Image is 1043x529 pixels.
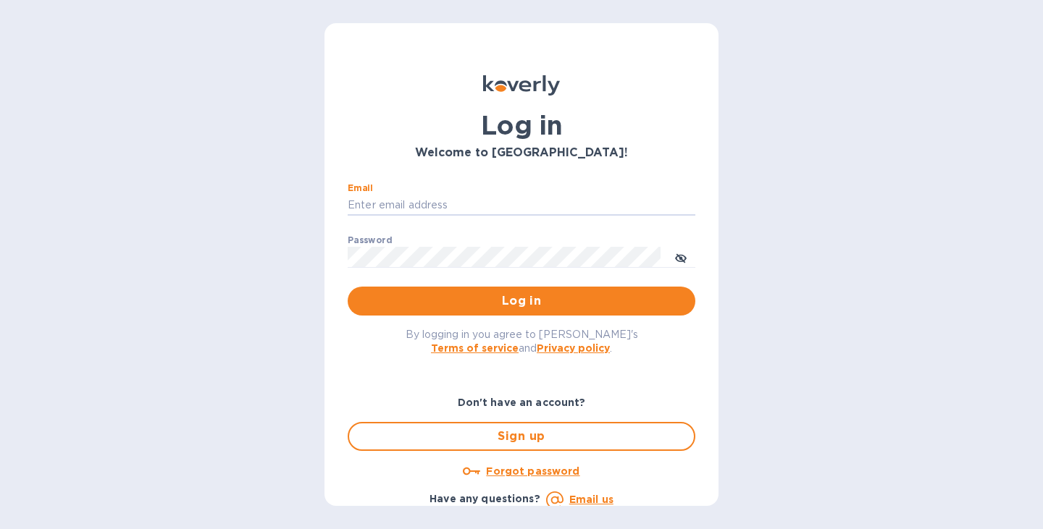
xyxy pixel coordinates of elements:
[348,146,695,160] h3: Welcome to [GEOGRAPHIC_DATA]!
[348,287,695,316] button: Log in
[483,75,560,96] img: Koverly
[348,110,695,140] h1: Log in
[537,342,610,354] a: Privacy policy
[348,184,373,192] label: Email
[569,494,613,505] a: Email us
[359,292,684,310] span: Log in
[666,242,695,271] button: toggle password visibility
[348,422,695,451] button: Sign up
[361,428,682,445] span: Sign up
[431,342,519,354] a: Terms of service
[486,465,579,477] u: Forgot password
[458,397,586,408] b: Don't have an account?
[348,195,695,216] input: Enter email address
[348,236,392,245] label: Password
[406,329,638,354] span: By logging in you agree to [PERSON_NAME]'s and .
[430,493,540,504] b: Have any questions?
